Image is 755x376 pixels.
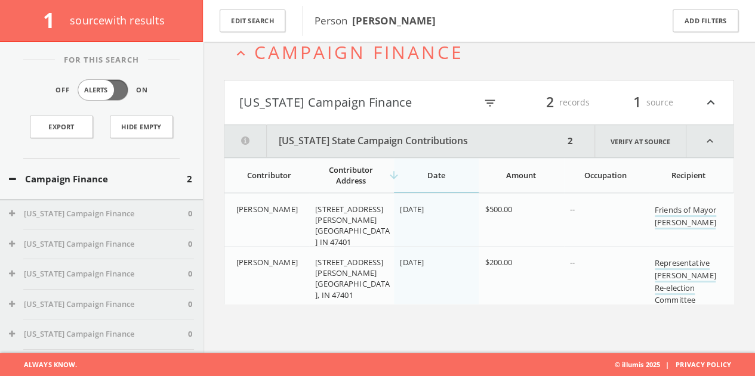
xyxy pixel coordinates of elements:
button: [US_STATE] Campaign Finance [9,238,188,250]
button: Hide Empty [110,116,173,138]
span: On [136,85,148,95]
div: Date [400,170,472,181]
div: Recipient [655,170,722,181]
button: [US_STATE] State Campaign Contributions [224,125,564,157]
i: expand_less [686,125,734,157]
a: Friends of Mayor [PERSON_NAME] [655,204,716,229]
span: 0 [188,208,192,220]
span: $500.00 [485,204,512,215]
span: 0 [188,299,192,310]
span: | [660,360,673,369]
button: [US_STATE] Campaign Finance [9,268,188,280]
span: Off [56,85,70,95]
button: [US_STATE] Campaign Finance [9,328,188,340]
span: Person [315,14,436,27]
span: [STREET_ADDRESS][PERSON_NAME] [GEOGRAPHIC_DATA], IN 47401 [315,257,390,300]
div: Contributor Address [315,164,387,186]
a: Export [30,116,93,138]
i: arrow_downward [388,169,400,181]
div: grid [224,193,734,304]
a: Privacy Policy [676,360,731,369]
div: Occupation [570,170,642,181]
div: 2 [564,125,577,157]
span: 0 [188,328,192,340]
span: 1 [628,92,646,113]
i: expand_less [703,92,719,113]
span: 2 [187,172,192,186]
span: [STREET_ADDRESS][PERSON_NAME] [GEOGRAPHIC_DATA] IN 47401 [315,204,390,247]
span: Campaign Finance [254,40,464,64]
button: [US_STATE] Campaign Finance [239,92,476,113]
button: Add Filters [673,10,738,33]
span: 0 [188,268,192,280]
span: [DATE] [400,257,424,268]
span: 0 [188,238,192,250]
span: 1 [43,6,65,34]
span: 2 [541,92,559,113]
button: Edit Search [220,10,285,33]
span: $200.00 [485,257,512,268]
span: -- [570,204,575,215]
a: Representative [PERSON_NAME] Re-election Committee [655,257,716,307]
span: [DATE] [400,204,424,215]
div: source [602,92,673,113]
b: [PERSON_NAME] [352,14,436,27]
div: Contributor [236,170,302,181]
span: [PERSON_NAME] [236,204,298,215]
button: [US_STATE] Campaign Finance [9,208,188,220]
span: -- [570,257,575,268]
span: [PERSON_NAME] [236,257,298,268]
button: [US_STATE] Campaign Finance [9,299,188,310]
div: Amount [485,170,556,181]
button: expand_lessCampaign Finance [233,42,734,62]
button: Campaign Finance [9,172,187,186]
span: source with results [70,13,165,27]
a: Verify at source [594,125,686,157]
i: filter_list [483,97,497,110]
div: records [518,92,590,113]
i: expand_less [233,45,249,61]
span: For This Search [55,54,148,66]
